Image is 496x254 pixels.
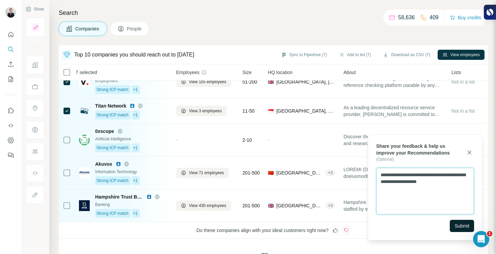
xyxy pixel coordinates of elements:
[276,202,323,209] span: [GEOGRAPHIC_DATA]
[5,73,16,85] button: My lists
[5,58,16,70] button: Enrich CSV
[189,170,224,176] span: View 71 employees
[268,108,274,114] span: 🇸🇬
[97,87,129,93] span: Strong ICP match
[95,102,126,109] span: Titan Network
[5,7,16,18] img: Avatar
[268,78,274,85] span: 🇬🇧
[189,79,226,85] span: View 105 employees
[243,78,257,85] span: 51-200
[76,69,97,76] span: 7 selected
[268,169,274,176] span: 🇨🇳
[5,43,16,55] button: Search
[325,203,335,209] div: + 3
[79,76,90,87] img: Logo of Veremark
[243,137,252,143] span: 2-10
[487,231,492,236] span: 1
[473,231,489,247] iframe: Intercom live chat
[133,145,138,151] span: +1
[127,25,142,32] span: People
[97,178,129,184] span: Strong ICP match
[5,119,16,132] button: Use Surfe API
[97,112,129,118] span: Strong ICP match
[79,106,90,116] img: Logo of Titan Network
[74,51,194,59] div: Top 10 companies you should reach out to [DATE]
[95,193,143,200] span: Hampshire Trust Bank
[116,161,121,167] img: LinkedIn logo
[97,210,129,216] span: Strong ICP match
[454,223,469,229] span: Submit
[133,178,138,184] span: +1
[378,50,435,60] button: Download as CSV (7)
[5,149,16,161] button: Feedback
[5,105,16,117] button: Use Surfe on LinkedIn
[133,210,138,216] span: +1
[176,106,226,116] button: View 3 employees
[59,8,488,18] h4: Search
[276,108,335,114] span: [GEOGRAPHIC_DATA], Central
[268,137,270,143] span: -
[276,50,331,60] button: Sync to Pipedrive (7)
[430,14,439,22] p: 409
[21,4,49,14] button: Show
[243,169,260,176] span: 201-500
[95,169,168,175] div: Information Technology
[343,69,356,76] span: About
[133,87,138,93] span: +1
[75,25,100,32] span: Companies
[95,128,114,135] span: 0xscope
[95,202,168,208] div: Banking
[451,79,475,85] span: Not in a list
[243,108,255,114] span: 11-50
[189,203,226,209] span: View 430 employees
[343,199,443,212] span: Hampshire Trust Bank is a specialist bank, staffed by experts focused on helping UK businesses re...
[176,168,229,178] button: View 71 employees
[276,169,323,176] span: [GEOGRAPHIC_DATA]
[398,14,415,22] p: 58,636
[176,77,231,87] button: View 105 employees
[376,143,454,156] div: Share your feedback & help us improve your Recommendations
[133,112,138,118] span: +1
[450,13,481,22] button: Buy credits
[176,137,178,143] span: -
[243,202,260,209] span: 201-500
[176,69,199,76] span: Employees
[438,50,485,60] button: View employees
[95,136,168,142] div: Artificial Intelligence
[343,166,443,180] span: LOREMI (DOLORS) AMETCONS AD., ELI., s doeiusmodt in Utla-etd Magna, al e adminim veniamqui no exe...
[79,135,90,145] img: Logo of 0xscope
[59,222,488,239] div: Do these companies align with your ideal customers right now?
[189,108,222,114] span: View 3 employees
[97,145,129,151] span: Strong ICP match
[79,200,90,211] img: Logo of Hampshire Trust Bank
[451,69,461,76] span: Lists
[243,69,252,76] span: Size
[376,156,454,162] div: ( Optional )
[268,202,274,209] span: 🇬🇧
[95,161,112,167] span: Akuvox
[450,220,474,232] button: Submit
[5,28,16,41] button: Quick start
[343,75,443,89] span: Veremark is a b2b background screening and reference checking platform useable by any company tha...
[343,104,443,118] span: As a leading decentralized resource service provider, [PERSON_NAME] is committed to delivering ef...
[334,50,376,60] button: Add to list (7)
[146,194,152,200] img: LinkedIn logo
[5,134,16,146] button: Dashboard
[343,133,443,147] span: Discover the comprehensive suite of trading and research products leveraging 0xScope's cutting-ed...
[276,78,335,85] span: [GEOGRAPHIC_DATA], [GEOGRAPHIC_DATA]
[451,108,475,114] span: Not in a list
[176,201,231,211] button: View 430 employees
[268,69,293,76] span: HQ location
[130,103,135,109] img: LinkedIn logo
[79,167,90,178] img: Logo of Akuvox
[325,170,335,176] div: + 3
[95,78,168,84] div: Employment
